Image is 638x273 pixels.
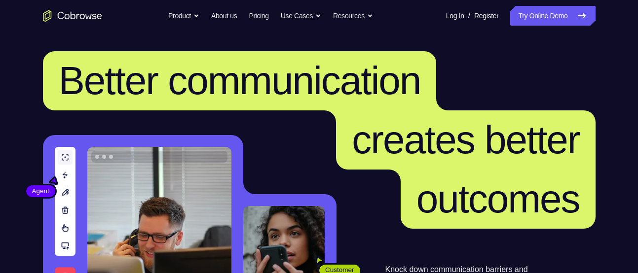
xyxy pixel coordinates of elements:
[474,6,498,26] a: Register
[352,118,579,162] span: creates better
[416,177,580,221] span: outcomes
[43,10,102,22] a: Go to the home page
[468,10,470,22] span: /
[168,6,199,26] button: Product
[510,6,595,26] a: Try Online Demo
[446,6,464,26] a: Log In
[281,6,321,26] button: Use Cases
[211,6,237,26] a: About us
[59,59,421,102] span: Better communication
[333,6,373,26] button: Resources
[249,6,268,26] a: Pricing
